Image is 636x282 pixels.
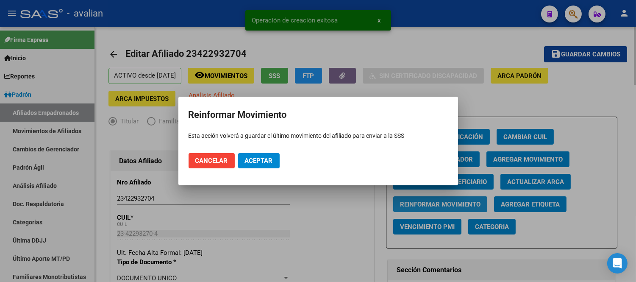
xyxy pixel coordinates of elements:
[245,157,273,165] span: Aceptar
[189,153,235,168] button: Cancelar
[195,157,228,165] span: Cancelar
[189,107,448,123] h2: Reinformar Movimiento
[238,153,280,168] button: Aceptar
[189,131,448,140] p: Esta acción volverá a guardar el último movimiento del afiliado para enviar a la SSS
[607,253,628,274] div: Open Intercom Messenger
